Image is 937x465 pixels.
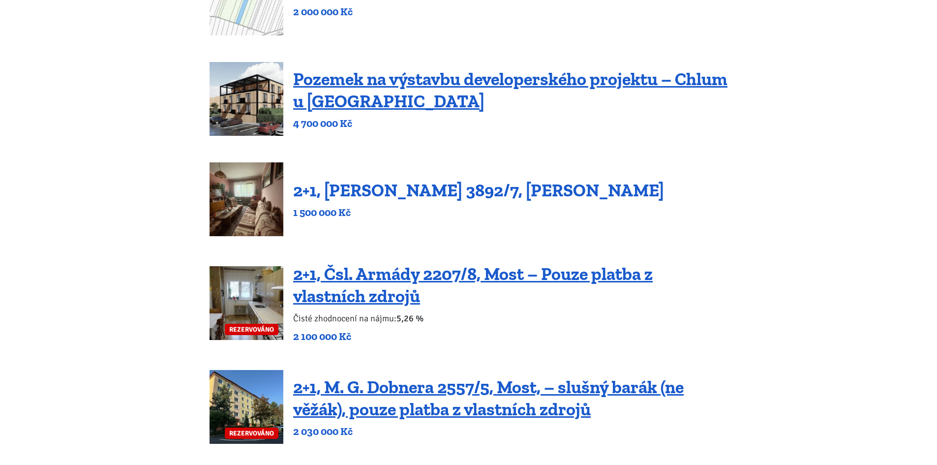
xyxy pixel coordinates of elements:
[225,428,278,439] span: REZERVOVÁNO
[293,5,679,19] p: 2 000 000 Kč
[293,311,727,325] p: Čisté zhodnocení na nájmu:
[293,263,653,307] a: 2+1, Čsl. Armády 2207/8, Most – Pouze platba z vlastních zdrojů
[293,330,727,343] p: 2 100 000 Kč
[293,68,727,112] a: Pozemek na výstavbu developerského projektu – Chlum u [GEOGRAPHIC_DATA]
[293,376,684,420] a: 2+1, M. G. Dobnera 2557/5, Most, – slušný barák (ne věžák), pouze platba z vlastních zdrojů
[293,117,727,130] p: 4 700 000 Kč
[293,425,727,438] p: 2 030 000 Kč
[210,266,283,340] a: REZERVOVÁNO
[210,370,283,444] a: REZERVOVÁNO
[396,313,423,324] b: 5,26 %
[293,206,664,219] p: 1 500 000 Kč
[293,180,664,201] a: 2+1, [PERSON_NAME] 3892/7, [PERSON_NAME]
[225,324,278,335] span: REZERVOVÁNO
